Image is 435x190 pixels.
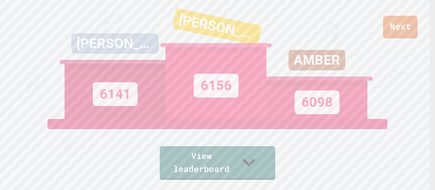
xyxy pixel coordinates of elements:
div: 6141 [93,82,138,106]
a: View leaderboard [160,146,275,180]
div: [PERSON_NAME] [71,33,159,54]
div: 6098 [295,90,340,114]
div: 6156 [194,74,239,98]
a: Next [383,16,417,38]
div: [PERSON_NAME] B [172,8,262,46]
div: AMBER [289,50,345,70]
